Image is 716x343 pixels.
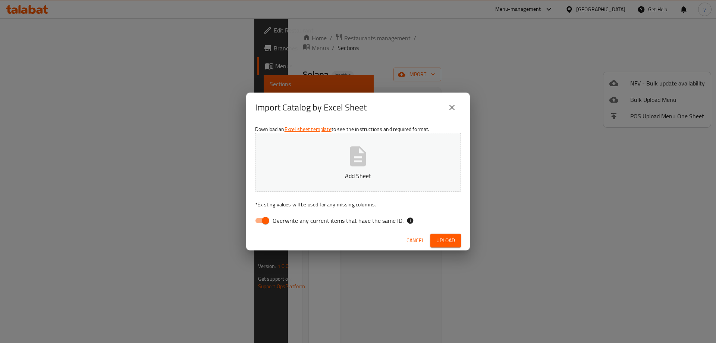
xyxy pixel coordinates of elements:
span: Cancel [406,236,424,245]
svg: If the overwrite option isn't selected, then the items that match an existing ID will be ignored ... [406,217,414,224]
span: Upload [436,236,455,245]
a: Excel sheet template [285,124,332,134]
button: close [443,99,461,116]
button: Add Sheet [255,133,461,192]
p: Existing values will be used for any missing columns. [255,201,461,208]
div: Download an to see the instructions and required format. [246,122,470,231]
button: Upload [430,234,461,247]
span: Overwrite any current items that have the same ID. [273,216,403,225]
h2: Import Catalog by Excel Sheet [255,102,367,113]
p: Add Sheet [267,171,449,180]
button: Cancel [403,234,427,247]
